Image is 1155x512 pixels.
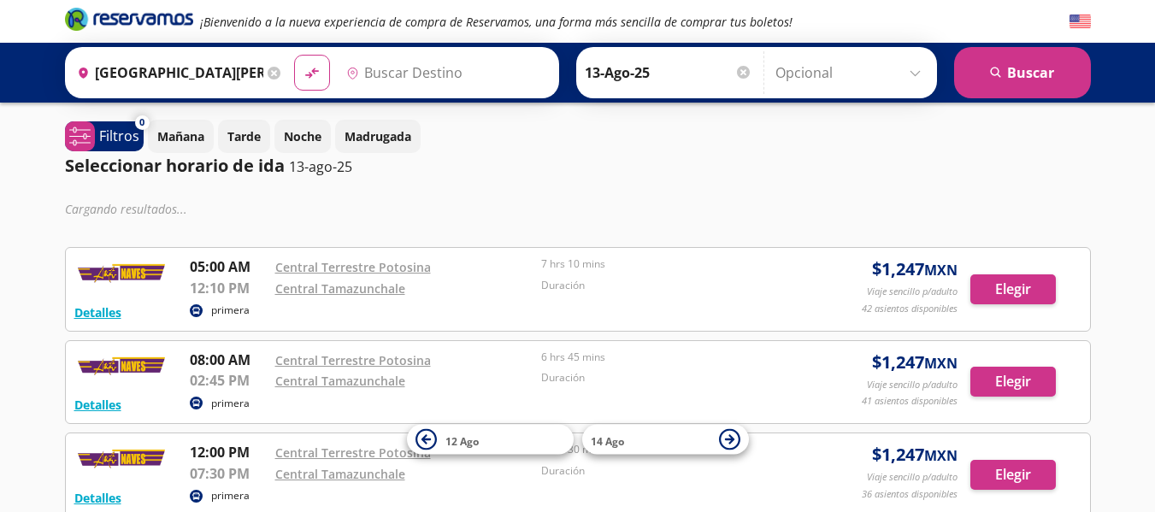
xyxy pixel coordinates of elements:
[65,6,193,37] a: Brand Logo
[867,285,958,299] p: Viaje sencillo p/adulto
[74,256,168,291] img: RESERVAMOS
[407,425,574,455] button: 12 Ago
[541,370,799,385] p: Duración
[211,396,250,411] p: primera
[74,442,168,476] img: RESERVAMOS
[541,278,799,293] p: Duración
[862,302,958,316] p: 42 asientos disponibles
[190,442,267,462] p: 12:00 PM
[274,120,331,153] button: Noche
[190,370,267,391] p: 02:45 PM
[74,396,121,414] button: Detalles
[862,487,958,502] p: 36 asientos disponibles
[275,280,405,297] a: Central Tamazunchale
[275,444,431,461] a: Central Terrestre Potosina
[65,6,193,32] i: Brand Logo
[284,127,321,145] p: Noche
[872,256,958,282] span: $ 1,247
[541,256,799,272] p: 7 hrs 10 mins
[190,350,267,370] p: 08:00 AM
[157,127,204,145] p: Mañana
[339,51,550,94] input: Buscar Destino
[289,156,352,177] p: 13-ago-25
[275,466,405,482] a: Central Tamazunchale
[582,425,749,455] button: 14 Ago
[139,115,144,130] span: 0
[541,463,799,479] p: Duración
[345,127,411,145] p: Madrugada
[924,261,958,280] small: MXN
[74,489,121,507] button: Detalles
[275,259,431,275] a: Central Terrestre Potosina
[775,51,928,94] input: Opcional
[190,278,267,298] p: 12:10 PM
[218,120,270,153] button: Tarde
[227,127,261,145] p: Tarde
[211,303,250,318] p: primera
[190,463,267,484] p: 07:30 PM
[872,442,958,468] span: $ 1,247
[211,488,250,503] p: primera
[65,121,144,151] button: 0Filtros
[445,433,479,448] span: 12 Ago
[1070,11,1091,32] button: English
[65,201,187,217] em: Cargando resultados ...
[74,303,121,321] button: Detalles
[74,350,168,384] img: RESERVAMOS
[335,120,421,153] button: Madrugada
[867,470,958,485] p: Viaje sencillo p/adulto
[872,350,958,375] span: $ 1,247
[970,460,1056,490] button: Elegir
[867,378,958,392] p: Viaje sencillo p/adulto
[954,47,1091,98] button: Buscar
[148,120,214,153] button: Mañana
[924,354,958,373] small: MXN
[190,256,267,277] p: 05:00 AM
[970,367,1056,397] button: Elegir
[862,394,958,409] p: 41 asientos disponibles
[585,51,752,94] input: Elegir Fecha
[70,51,263,94] input: Buscar Origen
[275,373,405,389] a: Central Tamazunchale
[591,433,624,448] span: 14 Ago
[970,274,1056,304] button: Elegir
[200,14,793,30] em: ¡Bienvenido a la nueva experiencia de compra de Reservamos, una forma más sencilla de comprar tus...
[924,446,958,465] small: MXN
[275,352,431,368] a: Central Terrestre Potosina
[65,153,285,179] p: Seleccionar horario de ida
[541,350,799,365] p: 6 hrs 45 mins
[99,126,139,146] p: Filtros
